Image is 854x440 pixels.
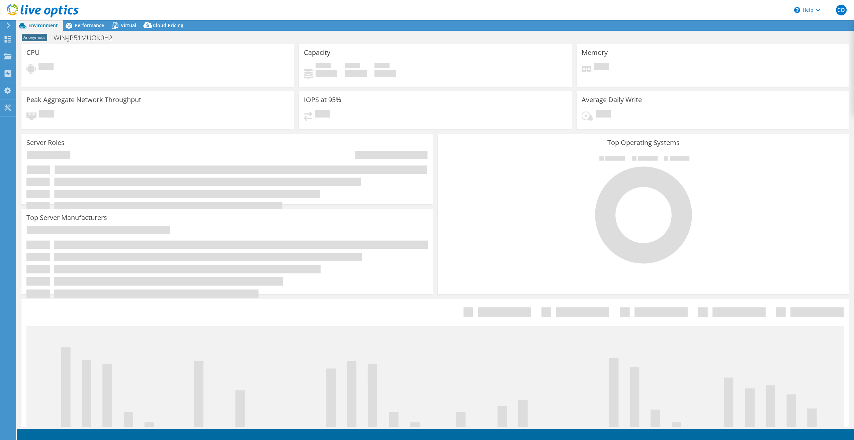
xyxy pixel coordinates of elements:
span: CO [836,5,847,15]
span: Performance [75,22,104,28]
span: Pending [315,110,330,119]
span: Pending [596,110,611,119]
h3: CPU [26,49,40,56]
h3: Capacity [304,49,330,56]
h3: Memory [582,49,608,56]
span: Pending [38,63,54,72]
h3: Peak Aggregate Network Throughput [26,96,141,103]
h3: Average Daily Write [582,96,642,103]
span: Cloud Pricing [153,22,183,28]
span: Free [345,63,360,70]
h4: 0 GiB [316,70,337,77]
h3: IOPS at 95% [304,96,341,103]
span: Total [374,63,390,70]
span: Virtual [121,22,136,28]
svg: \n [794,7,800,13]
span: Pending [39,110,54,119]
h4: 0 GiB [345,70,367,77]
h4: 0 GiB [374,70,396,77]
span: Used [316,63,331,70]
h3: Server Roles [26,139,65,146]
span: Pending [594,63,609,72]
h3: Top Operating Systems [443,139,844,146]
h3: Top Server Manufacturers [26,214,107,221]
h1: WIN-JP51MUOK0H2 [51,34,123,42]
span: Environment [28,22,58,28]
span: Anonymous [22,34,47,41]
